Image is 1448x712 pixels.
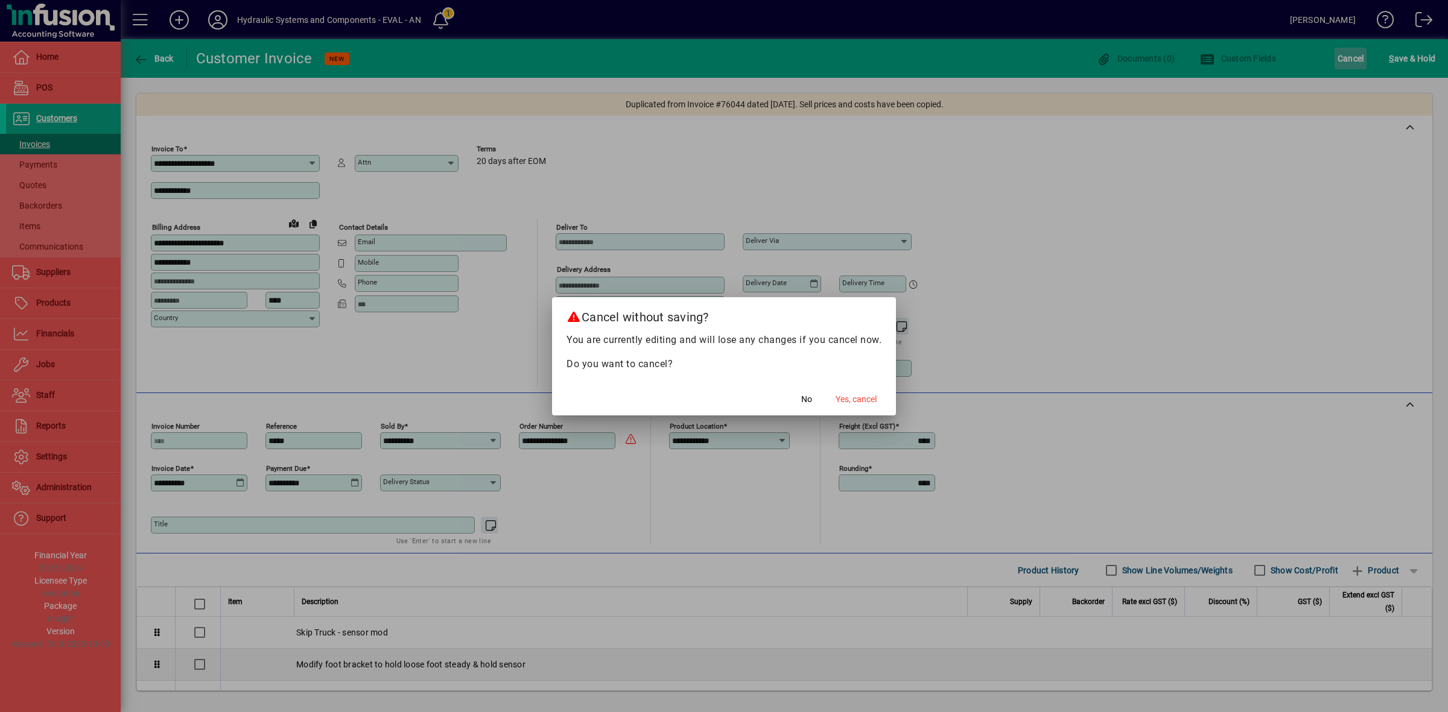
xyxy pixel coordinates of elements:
[567,357,881,371] p: Do you want to cancel?
[567,333,881,347] p: You are currently editing and will lose any changes if you cancel now.
[831,389,881,411] button: Yes, cancel
[836,393,877,406] span: Yes, cancel
[552,297,896,332] h2: Cancel without saving?
[787,389,826,411] button: No
[801,393,812,406] span: No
